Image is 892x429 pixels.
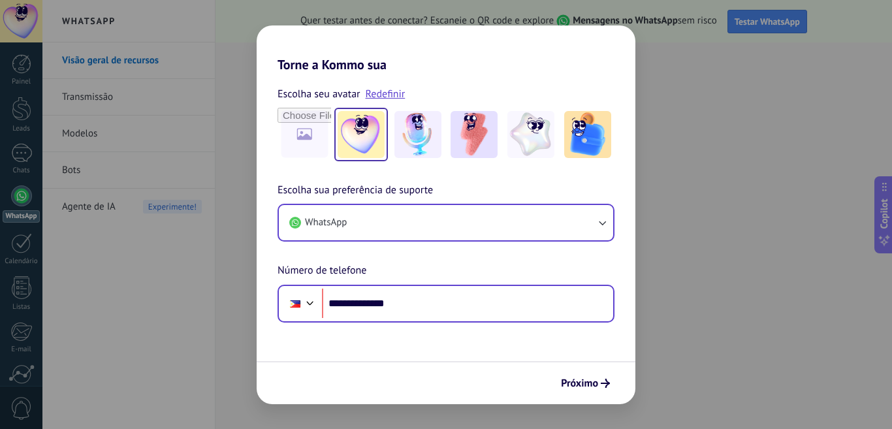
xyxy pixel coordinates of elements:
[278,262,366,279] span: Número de telefone
[561,379,598,388] span: Próximo
[278,182,433,199] span: Escolha sua preferência de suporte
[507,111,554,158] img: -4.jpeg
[555,372,616,394] button: Próximo
[279,205,613,240] button: WhatsApp
[451,111,498,158] img: -3.jpeg
[394,111,441,158] img: -2.jpeg
[564,111,611,158] img: -5.jpeg
[338,111,385,158] img: -1.jpeg
[366,87,406,101] a: Redefinir
[283,290,308,317] div: Philippines: + 63
[278,86,360,103] span: Escolha seu avatar
[305,216,347,229] span: WhatsApp
[257,25,635,72] h2: Torne a Kommo sua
